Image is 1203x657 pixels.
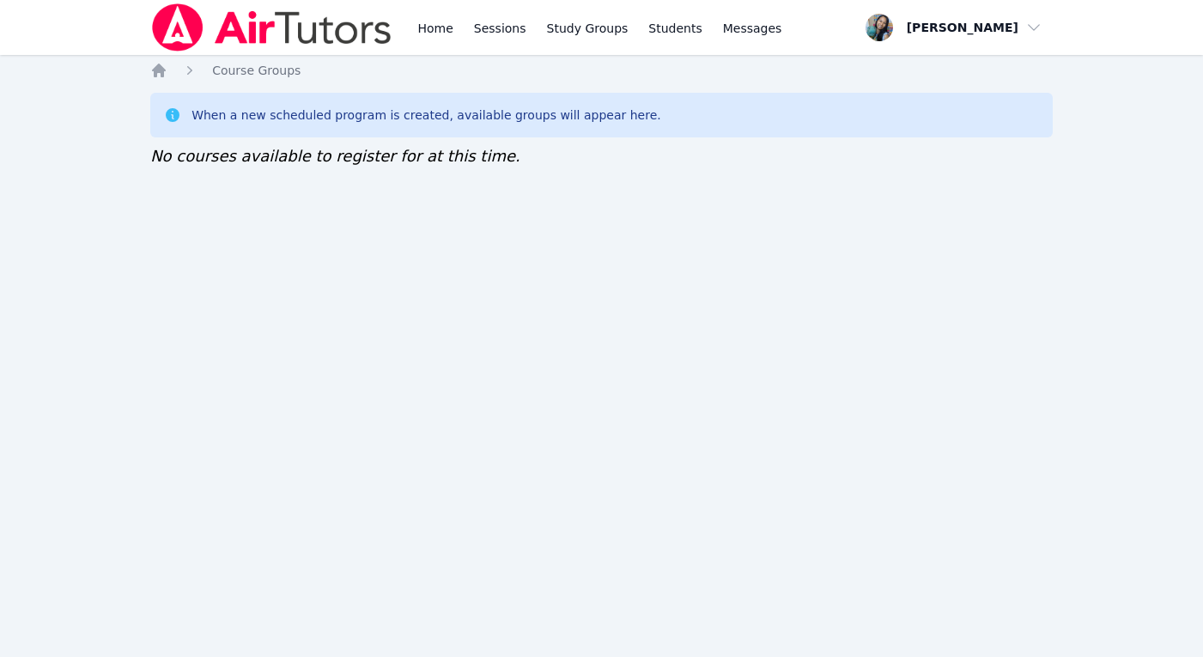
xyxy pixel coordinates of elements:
[212,62,301,79] a: Course Groups
[150,62,1053,79] nav: Breadcrumb
[723,20,782,37] span: Messages
[212,64,301,77] span: Course Groups
[150,147,520,165] span: No courses available to register for at this time.
[191,106,661,124] div: When a new scheduled program is created, available groups will appear here.
[150,3,393,52] img: Air Tutors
